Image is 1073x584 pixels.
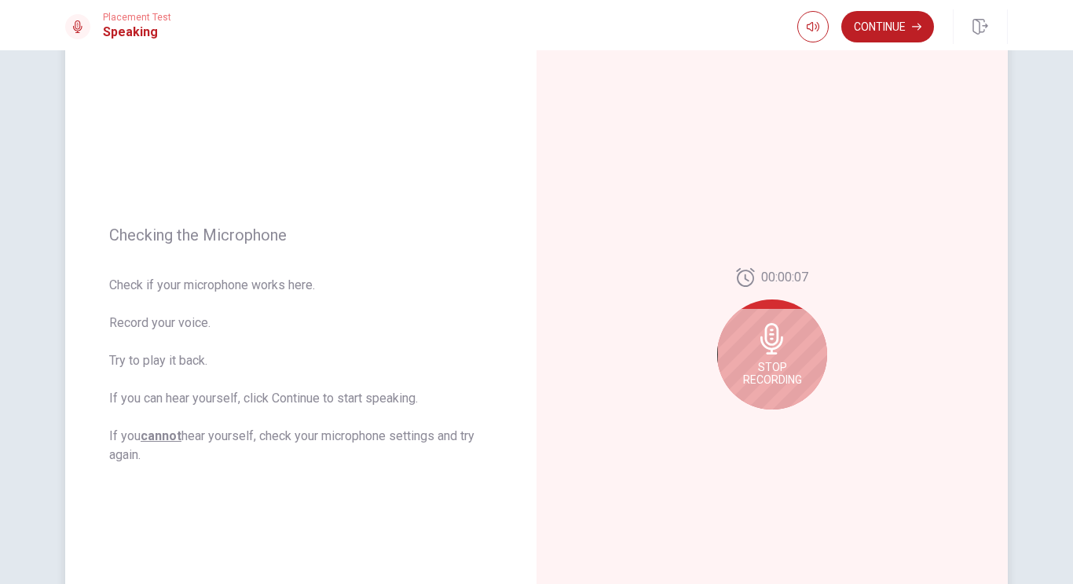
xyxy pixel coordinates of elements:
[103,12,171,23] span: Placement Test
[103,23,171,42] h1: Speaking
[141,428,181,443] u: cannot
[841,11,934,42] button: Continue
[109,276,493,465] span: Check if your microphone works here. Record your voice. Try to play it back. If you can hear your...
[761,268,808,287] span: 00:00:07
[717,299,827,410] div: Stop Recording
[743,361,802,386] span: Stop Recording
[109,226,493,244] span: Checking the Microphone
